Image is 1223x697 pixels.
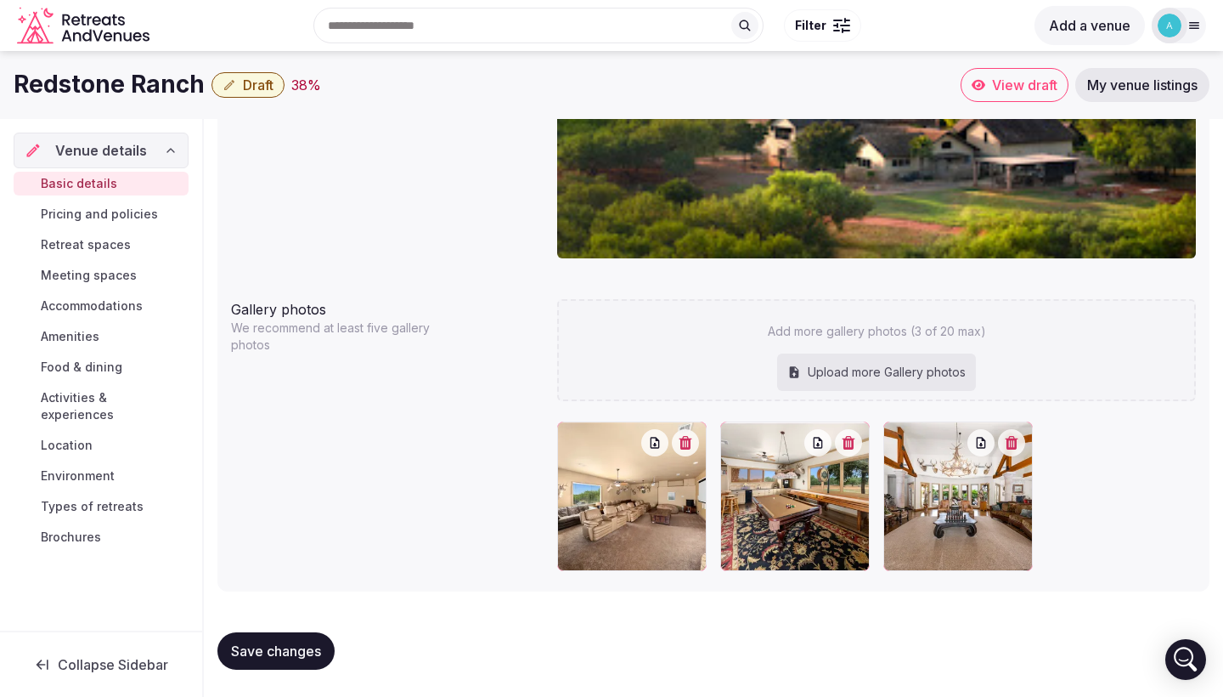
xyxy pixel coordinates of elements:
[1075,68,1209,102] a: My venue listings
[231,643,321,660] span: Save changes
[14,525,189,549] a: Brochures
[14,355,189,379] a: Food & dining
[14,325,189,348] a: Amenities
[243,76,273,93] span: Draft
[41,359,122,376] span: Food & dining
[14,433,189,457] a: Location
[41,498,144,515] span: Types of retreats
[17,7,153,45] a: Visit the homepage
[41,328,99,345] span: Amenities
[557,422,707,571] div: Screen Shot 2025-06-05 at 11.16.57 AM.png
[14,68,205,101] h1: Redstone Ranch
[231,292,544,320] div: Gallery photos
[41,267,137,284] span: Meeting spaces
[41,175,117,192] span: Basic details
[41,206,158,223] span: Pricing and policies
[291,75,321,95] button: 38%
[41,389,182,423] span: Activities & experiences
[1034,17,1145,34] a: Add a venue
[1034,6,1145,45] button: Add a venue
[231,320,448,354] p: We recommend at least five gallery photos
[883,422,1033,571] div: Screen Shot 2025-06-05 at 11.16.32 AM.png
[41,529,101,546] span: Brochures
[41,437,93,454] span: Location
[14,172,189,195] a: Basic details
[1165,639,1206,680] div: Open Intercom Messenger
[14,646,189,683] button: Collapse Sidebar
[1087,76,1198,93] span: My venue listings
[14,464,189,488] a: Environment
[784,9,861,42] button: Filter
[992,76,1057,93] span: View draft
[41,467,115,484] span: Environment
[55,140,147,161] span: Venue details
[58,656,168,673] span: Collapse Sidebar
[795,17,826,34] span: Filter
[961,68,1068,102] a: View draft
[14,495,189,518] a: Types of retreats
[777,354,976,391] div: Upload more Gallery photos
[211,72,285,98] button: Draft
[14,263,189,287] a: Meeting spaces
[768,323,986,340] p: Add more gallery photos (3 of 20 max)
[17,7,153,45] svg: Retreats and Venues company logo
[217,632,335,670] button: Save changes
[291,75,321,95] div: 38 %
[41,236,131,253] span: Retreat spaces
[41,297,143,314] span: Accommodations
[14,202,189,226] a: Pricing and policies
[720,422,870,571] div: Screen Shot 2025-06-05 at 11.16.47 AM.png
[1158,14,1181,37] img: austin
[14,233,189,257] a: Retreat spaces
[14,294,189,318] a: Accommodations
[14,386,189,427] a: Activities & experiences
